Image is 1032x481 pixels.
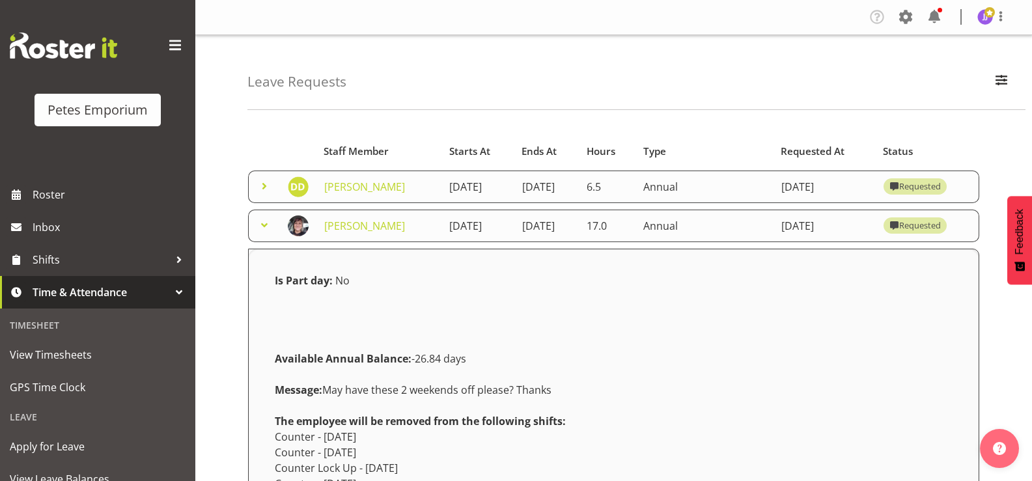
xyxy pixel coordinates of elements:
td: [DATE] [441,210,514,242]
button: Filter Employees [988,68,1015,96]
td: [DATE] [514,210,579,242]
img: michelle-whaleb4506e5af45ffd00a26cc2b6420a9100.png [288,215,309,236]
span: View Timesheets [10,345,186,364]
img: danielle-donselaar8920.jpg [288,176,309,197]
span: Hours [587,144,615,159]
div: Timesheet [3,312,192,338]
span: GPS Time Clock [10,378,186,397]
span: Counter - [DATE] [275,445,356,460]
span: Counter Lock Up - [DATE] [275,461,398,475]
td: [DATE] [441,171,514,203]
span: Apply for Leave [10,437,186,456]
span: Requested At [781,144,844,159]
span: Time & Attendance [33,282,169,302]
span: Starts At [449,144,490,159]
td: 17.0 [579,210,635,242]
strong: Is Part day: [275,273,333,288]
td: 6.5 [579,171,635,203]
h4: Leave Requests [247,74,346,89]
span: Status [883,144,913,159]
a: Apply for Leave [3,430,192,463]
span: Staff Member [324,144,389,159]
td: [DATE] [514,171,579,203]
div: Requested [889,179,940,195]
span: Shifts [33,250,169,269]
span: Inbox [33,217,189,237]
button: Feedback - Show survey [1007,196,1032,284]
td: [DATE] [774,210,876,242]
strong: The employee will be removed from the following shifts: [275,414,566,428]
span: Counter - [DATE] [275,430,356,444]
span: Type [643,144,666,159]
div: -26.84 days [267,343,960,374]
td: Annual [635,171,774,203]
img: help-xxl-2.png [993,442,1006,455]
a: GPS Time Clock [3,371,192,404]
a: [PERSON_NAME] [324,180,405,194]
a: View Timesheets [3,338,192,371]
strong: Available Annual Balance: [275,351,411,366]
strong: Message: [275,383,322,397]
a: [PERSON_NAME] [324,219,405,233]
img: janelle-jonkers702.jpg [977,9,993,25]
span: No [335,273,350,288]
div: Requested [889,218,940,234]
span: Roster [33,185,189,204]
span: Feedback [1014,209,1025,254]
div: May have these 2 weekends off please? Thanks [267,374,960,405]
span: Ends At [522,144,557,159]
img: Rosterit website logo [10,33,117,59]
div: Petes Emporium [48,100,148,120]
div: Leave [3,404,192,430]
td: [DATE] [774,171,876,203]
td: Annual [635,210,774,242]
